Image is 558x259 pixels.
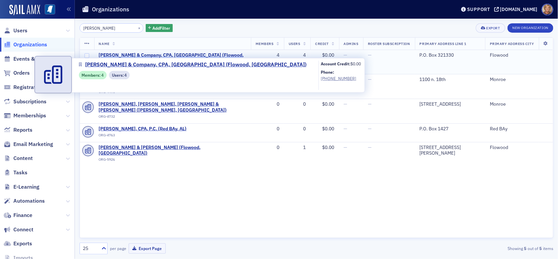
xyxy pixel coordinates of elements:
[322,144,334,150] span: $0.00
[99,114,246,121] div: ORG-4732
[490,145,548,151] div: Flowood
[368,144,372,150] span: —
[79,71,107,79] div: Members: 4
[420,126,480,132] div: P.O. Box 1427
[13,240,32,247] span: Exports
[490,126,548,132] div: Red BAy
[500,6,538,12] div: [DOMAIN_NAME]
[321,69,334,75] b: Phone:
[289,101,306,107] div: 0
[368,101,372,107] span: —
[4,141,53,148] a: Email Marketing
[13,141,53,148] span: Email Marketing
[13,112,46,119] span: Memberships
[13,84,46,91] span: Registrations
[289,41,300,46] span: Users
[109,71,130,79] div: Users: 4
[322,52,334,58] span: $0.00
[13,41,47,48] span: Organizations
[344,101,347,107] span: —
[321,61,351,66] b: Account Credit:
[45,4,55,15] img: SailAMX
[40,4,55,16] a: View Homepage
[99,145,246,156] span: Huffman & Soignier (Flowood, MS)
[13,212,32,219] span: Finance
[256,101,279,107] div: 0
[321,75,361,81] a: [PHONE_NUMBER]
[136,25,142,31] button: ×
[344,144,347,150] span: —
[420,77,480,83] div: 1100 n. 18th
[542,4,553,15] span: Profile
[4,197,45,205] a: Automations
[494,7,540,12] button: [DOMAIN_NAME]
[99,101,246,113] a: [PERSON_NAME], [PERSON_NAME], [PERSON_NAME] & [PERSON_NAME] ([PERSON_NAME], [GEOGRAPHIC_DATA])
[523,245,528,251] strong: 5
[256,126,279,132] div: 0
[4,98,46,105] a: Subscriptions
[112,72,125,78] span: Users :
[486,26,500,30] div: Export
[289,145,306,151] div: 1
[344,126,347,132] span: —
[146,24,173,32] button: AddFilter
[4,69,30,77] a: Orders
[289,126,306,132] div: 0
[99,133,187,140] div: ORG-4763
[99,101,246,113] span: Luffey, Huffman, Ragsdale & Soignier (Monroe, LA)
[420,52,480,58] div: P.O. Box 321330
[368,126,372,132] span: —
[490,52,548,58] div: Flowood
[344,52,347,58] span: —
[4,112,46,119] a: Memberships
[13,55,58,63] span: Events & Products
[322,101,334,107] span: $0.00
[351,61,361,66] span: $0.00
[420,145,480,156] div: [STREET_ADDRESS][PERSON_NAME]
[508,23,553,33] button: New Organization
[4,240,32,247] a: Exports
[99,52,246,64] a: [PERSON_NAME] & Company, CPA, [GEOGRAPHIC_DATA] (Flowood, [GEOGRAPHIC_DATA])
[129,243,166,254] button: Export Page
[92,5,129,13] h1: Organizations
[322,126,334,132] span: $0.00
[99,90,246,96] div: ORG-4495
[4,41,47,48] a: Organizations
[368,76,372,82] span: —
[400,245,553,251] div: Showing out of items
[256,41,274,46] span: Members
[99,52,246,64] span: Huffman & Company, CPA, PA (Flowood, MS)
[420,41,467,46] span: Primary Address Line 1
[538,245,543,251] strong: 5
[99,41,110,46] span: Name
[315,41,328,46] span: Credit
[13,98,46,105] span: Subscriptions
[13,27,27,34] span: Users
[4,126,32,134] a: Reports
[344,41,359,46] span: Admins
[13,69,30,77] span: Orders
[4,183,39,191] a: E-Learning
[79,61,311,69] a: [PERSON_NAME] & Company, CPA, [GEOGRAPHIC_DATA] (Flowood, [GEOGRAPHIC_DATA])
[82,72,101,78] span: Members :
[256,52,279,58] div: 4
[490,101,548,107] div: Monroe
[4,226,33,233] a: Connect
[13,126,32,134] span: Reports
[368,41,410,46] span: Roster Subscription
[152,25,170,31] span: Add Filter
[467,6,490,12] div: Support
[4,169,27,176] a: Tasks
[13,155,33,162] span: Content
[110,245,126,251] label: per page
[99,157,246,164] div: ORG-5926
[256,145,279,151] div: 0
[13,197,45,205] span: Automations
[13,226,33,233] span: Connect
[13,169,27,176] span: Tasks
[508,24,553,30] a: New Organization
[420,101,480,107] div: [STREET_ADDRESS]
[99,145,246,156] a: [PERSON_NAME] & [PERSON_NAME] (Flowood, [GEOGRAPHIC_DATA])
[99,126,187,132] span: Paul Huffman, CPA, P.C. (Red BAy, AL)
